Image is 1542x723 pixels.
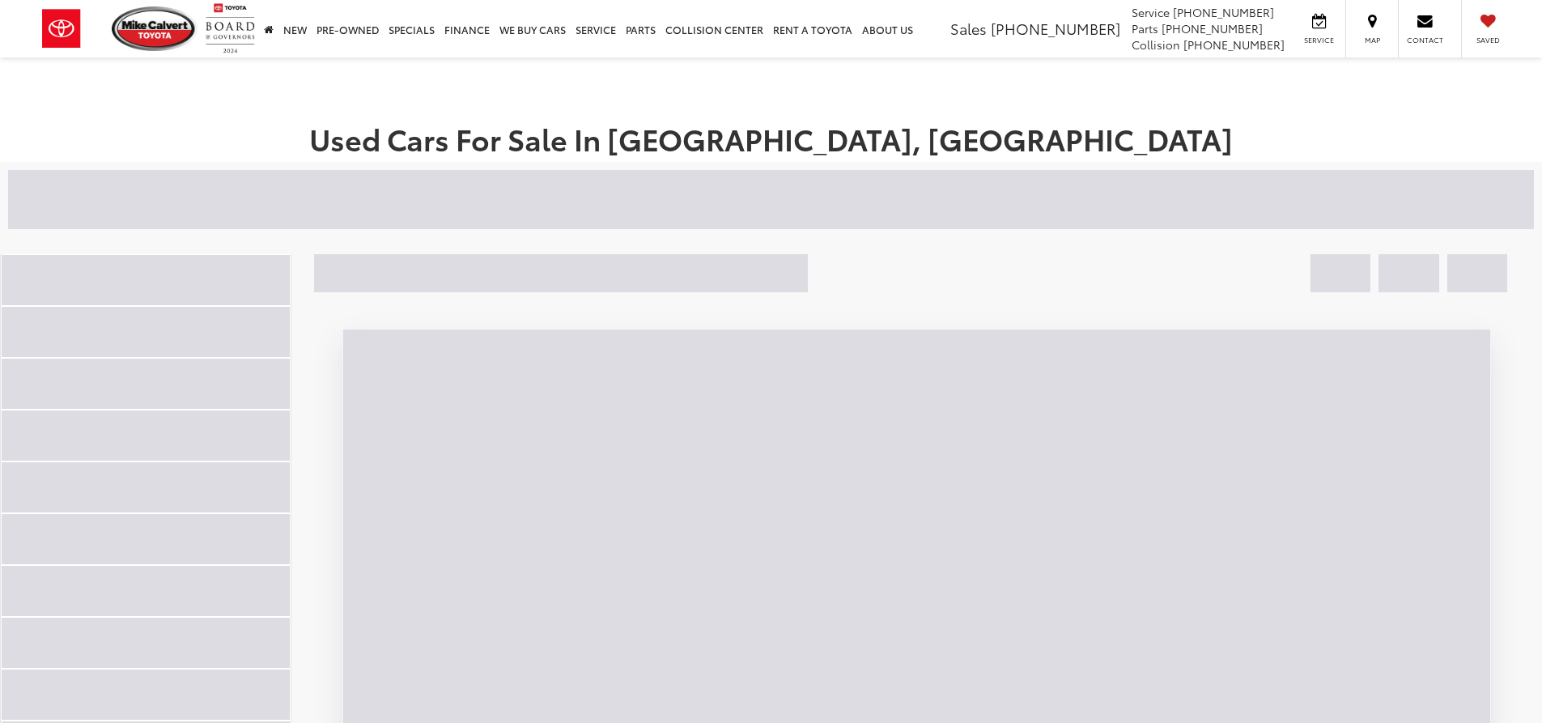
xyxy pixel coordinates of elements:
[1183,36,1285,53] span: [PHONE_NUMBER]
[1470,35,1506,45] span: Saved
[1354,35,1390,45] span: Map
[1173,4,1274,20] span: [PHONE_NUMBER]
[112,6,198,51] img: Mike Calvert Toyota
[1162,20,1263,36] span: [PHONE_NUMBER]
[1132,36,1180,53] span: Collision
[1132,20,1158,36] span: Parts
[991,18,1120,39] span: [PHONE_NUMBER]
[1407,35,1443,45] span: Contact
[1132,4,1170,20] span: Service
[1301,35,1337,45] span: Service
[950,18,987,39] span: Sales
